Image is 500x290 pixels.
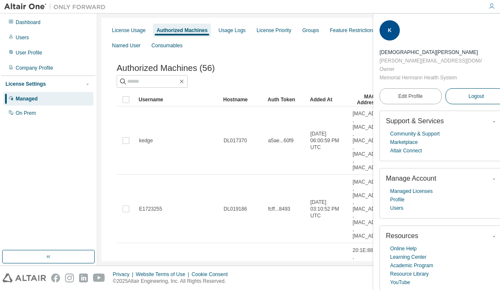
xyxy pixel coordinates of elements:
[380,73,482,82] div: Memorial Hermann Health System
[112,27,145,34] div: License Usage
[380,57,482,65] div: [PERSON_NAME][EMAIL_ADDRESS][DOMAIN_NAME]
[352,179,394,239] span: [MAC_ADDRESS] , [MAC_ADDRESS] , [MAC_ADDRESS] , [MAC_ADDRESS] , [MAC_ADDRESS]
[390,270,429,278] a: Resource Library
[390,146,422,155] a: Altair Connect
[390,195,404,204] a: Profile
[390,204,403,212] a: Users
[51,274,60,282] img: facebook.svg
[65,274,74,282] img: instagram.svg
[386,117,444,125] span: Support & Services
[136,271,191,278] div: Website Terms of Use
[16,95,38,102] div: Managed
[390,187,433,195] a: Managed Licenses
[93,274,105,282] img: youtube.svg
[310,260,345,281] span: [DATE] 03:21:40 PM UTC
[386,175,436,182] span: Manage Account
[16,19,41,26] div: Dashboard
[5,81,46,87] div: License Settings
[352,110,394,171] span: [MAC_ADDRESS] , [MAC_ADDRESS] , [MAC_ADDRESS] , [MAC_ADDRESS] , [MAC_ADDRESS]
[223,93,261,106] div: Hostname
[117,63,215,73] span: Authorized Machines (56)
[390,278,410,287] a: YouTube
[139,93,216,106] div: Username
[156,27,208,34] div: Authorized Machines
[386,232,418,239] span: Resources
[390,138,418,146] a: Marketplace
[151,42,182,49] div: Consumables
[16,110,36,117] div: On Prem
[390,253,426,261] a: Learning Center
[16,65,53,71] div: Company Profile
[113,271,136,278] div: Privacy
[16,34,29,41] div: Users
[257,27,291,34] div: License Priority
[380,48,482,57] div: Kristen Edge
[139,137,153,144] span: kedge
[390,244,417,253] a: Online Help
[310,130,345,151] span: [DATE] 06:00:59 PM UTC
[139,206,162,212] span: E1723255
[390,130,440,138] a: Community & Support
[224,137,247,144] span: DL017370
[219,27,246,34] div: Usage Logs
[390,261,433,270] a: Academic Program
[79,274,88,282] img: linkedin.svg
[352,93,388,106] div: MAC Addresses
[191,271,232,278] div: Cookie Consent
[268,206,290,212] span: fcff...8493
[398,93,423,100] span: Edit Profile
[468,92,484,100] span: Logout
[16,49,42,56] div: User Profile
[302,27,319,34] div: Groups
[224,206,247,212] span: DL019186
[310,93,345,106] div: Added At
[380,88,442,104] a: Edit Profile
[113,278,233,285] p: © 2025 Altair Engineering, Inc. All Rights Reserved.
[380,65,482,73] div: Owner
[112,42,140,49] div: Named User
[330,27,375,34] div: Feature Restrictions
[4,3,110,11] img: Altair One
[388,27,392,33] span: K
[268,93,303,106] div: Auth Token
[310,199,345,219] span: [DATE] 03:10:52 PM UTC
[268,137,293,144] span: a5ae...60f9
[3,274,46,282] img: altair_logo.svg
